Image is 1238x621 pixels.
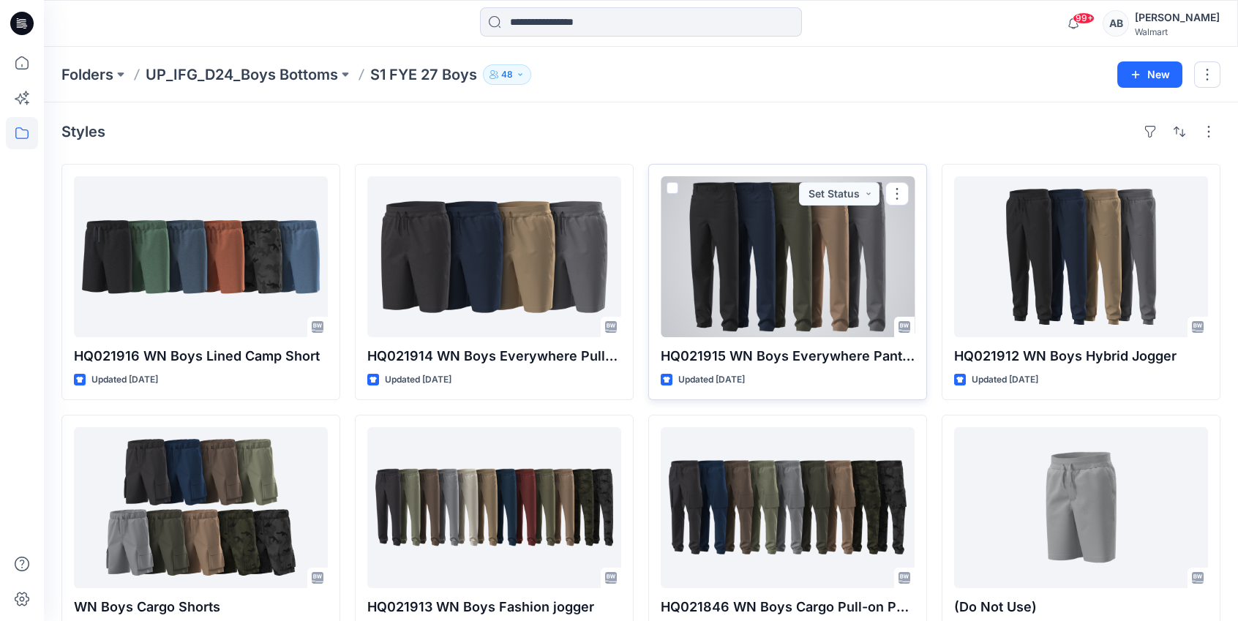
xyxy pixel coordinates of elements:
[483,64,531,85] button: 48
[367,597,621,617] p: HQ021913 WN Boys Fashion jogger
[661,427,915,588] a: HQ021846 WN Boys Cargo Pull-on Pant ASTM
[367,346,621,366] p: HQ021914 WN Boys Everywhere Pull-On Shorts - Pkt Option
[1103,10,1129,37] div: AB
[1073,12,1095,24] span: 99+
[661,346,915,366] p: HQ021915 WN Boys Everywhere Pants (ASTM)
[501,67,513,83] p: 48
[74,346,328,366] p: HQ021916 WN Boys Lined Camp Short
[1117,61,1182,88] button: New
[61,123,105,140] h4: Styles
[74,597,328,617] p: WN Boys Cargo Shorts
[61,64,113,85] a: Folders
[954,346,1208,366] p: HQ021912 WN Boys Hybrid Jogger
[370,64,477,85] p: S1 FYE 27 Boys
[367,176,621,337] a: HQ021914 WN Boys Everywhere Pull-On Shorts - Pkt Option
[74,176,328,337] a: HQ021916 WN Boys Lined Camp Short
[91,372,158,388] p: Updated [DATE]
[661,597,915,617] p: HQ021846 WN Boys Cargo Pull-on Pant ASTM
[367,427,621,588] a: HQ021913 WN Boys Fashion jogger
[954,176,1208,337] a: HQ021912 WN Boys Hybrid Jogger
[1135,26,1220,37] div: Walmart
[146,64,338,85] a: UP_IFG_D24_Boys Bottoms
[678,372,745,388] p: Updated [DATE]
[74,427,328,588] a: WN Boys Cargo Shorts
[954,427,1208,588] a: (Do Not Use)
[661,176,915,337] a: HQ021915 WN Boys Everywhere Pants (ASTM)
[954,597,1208,617] p: (Do Not Use)
[972,372,1038,388] p: Updated [DATE]
[1135,9,1220,26] div: [PERSON_NAME]
[385,372,451,388] p: Updated [DATE]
